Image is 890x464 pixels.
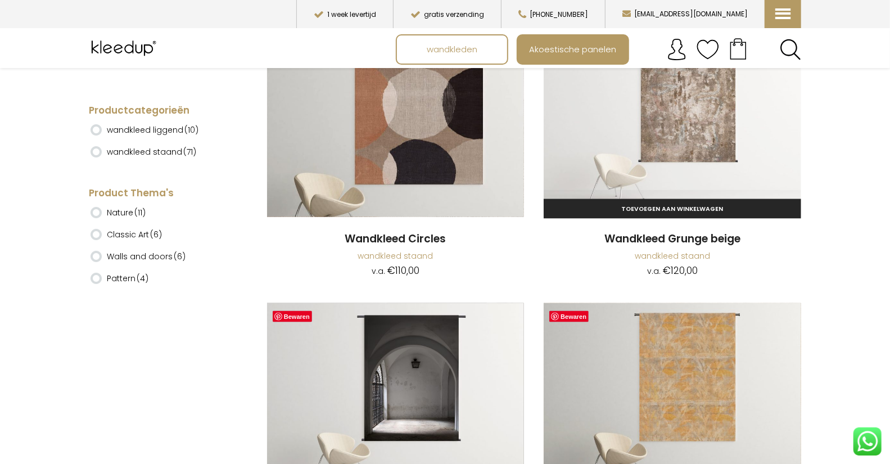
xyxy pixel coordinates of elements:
span: (6) [174,251,186,262]
img: verlanglijstje.svg [697,38,719,61]
bdi: 110,00 [387,264,419,277]
a: wandkleden [397,35,507,64]
label: Nature [107,203,146,222]
label: wandkleed liggend [107,120,198,139]
a: Wandkleed Circles [267,232,524,247]
span: (71) [183,146,196,157]
a: Toevoegen aan winkelwagen: “Wandkleed Grunge beige“ [544,199,801,219]
span: € [663,264,671,277]
a: Akoestische panelen [518,35,628,64]
label: wandkleed staand [107,142,196,161]
span: € [387,264,395,277]
img: Wandkleed Grunge Beige [544,24,801,217]
a: Search [780,39,801,60]
span: (6) [150,229,162,240]
nav: Main menu [396,34,810,65]
a: Bewaren [549,311,589,322]
span: (11) [134,207,146,218]
span: (10) [184,124,198,136]
bdi: 120,00 [663,264,698,277]
img: Kleedup [89,34,161,62]
span: wandkleden [421,39,484,60]
span: Akoestische panelen [523,39,622,60]
a: Your cart [719,34,757,62]
span: v.a. [647,265,661,277]
a: Wandkleed Grunge beige [544,232,801,247]
h4: Product Thema's [89,187,231,200]
label: Classic Art [107,225,162,244]
a: wandkleed staand [358,250,433,262]
span: (4) [137,273,148,284]
a: Wandkleed Circles [267,24,524,219]
label: Pattern [107,269,148,288]
h4: Productcategorieën [89,104,231,118]
img: Wandkleed Circles [267,24,524,217]
label: Walls and doors [107,247,186,266]
span: v.a. [372,265,385,277]
a: Bewaren [273,311,312,322]
img: account.svg [666,38,688,61]
a: wandkleed staand [635,250,710,262]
